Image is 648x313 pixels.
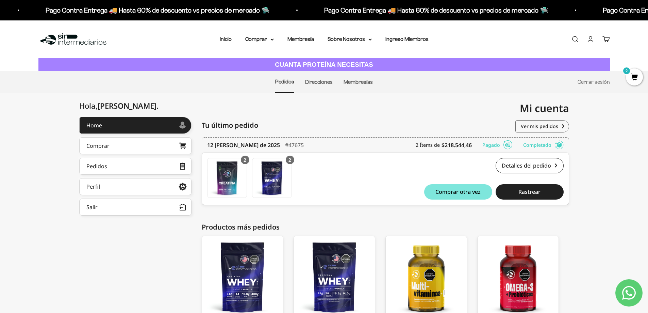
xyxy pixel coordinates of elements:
[328,35,372,44] summary: Sobre Nosotros
[424,184,492,200] button: Comprar otra vez
[252,158,292,198] img: Translation missing: es.Proteína Whey - Vainilla - Vainilla / 1 libra (460g)
[79,178,192,195] a: Perfil
[86,204,98,210] div: Salir
[207,158,247,198] a: Creatina Monohidrato
[38,58,610,72] a: CUANTA PROTEÍNA NECESITAS
[86,163,107,169] div: Pedidos
[518,189,541,194] span: Rastrear
[626,74,643,81] a: 0
[416,138,477,153] div: 2 Ítems de
[305,79,333,85] a: Direcciones
[86,143,110,148] div: Comprar
[523,138,564,153] div: Completado
[46,5,270,16] p: Pago Contra Entrega 🚚 Hasta 60% de descuento vs precios de mercado 🛸
[202,120,258,130] span: Tu último pedido
[515,120,569,132] a: Ver mis pedidos
[156,100,159,111] span: .
[245,35,274,44] summary: Comprar
[482,138,518,153] div: Pagado
[385,36,429,42] a: Ingreso Miembros
[344,79,373,85] a: Membresías
[622,67,631,75] mark: 0
[442,141,472,149] b: $218.544,46
[241,156,249,164] div: 2
[207,141,280,149] time: 12 [PERSON_NAME] de 2025
[435,189,481,194] span: Comprar otra vez
[520,101,569,115] span: Mi cuenta
[202,222,569,232] div: Productos más pedidos
[275,79,294,84] a: Pedidos
[578,79,610,85] a: Cerrar sesión
[324,5,548,16] p: Pago Contra Entrega 🚚 Hasta 60% de descuento vs precios de mercado 🛸
[252,158,292,198] a: Proteína Whey - Vainilla - Vainilla / 1 libra (460g)
[496,158,564,173] a: Detalles del pedido
[275,61,373,68] strong: CUANTA PROTEÍNA NECESITAS
[496,184,564,200] button: Rastrear
[79,137,192,154] a: Comprar
[98,100,159,111] span: [PERSON_NAME]
[79,117,192,134] a: Home
[86,123,102,128] div: Home
[220,36,232,42] a: Inicio
[285,138,304,153] div: #47675
[79,101,159,110] div: Hola,
[287,36,314,42] a: Membresía
[79,199,192,216] button: Salir
[86,184,100,189] div: Perfil
[286,156,294,164] div: 2
[207,158,247,198] img: Translation missing: es.Creatina Monohidrato
[79,158,192,175] a: Pedidos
